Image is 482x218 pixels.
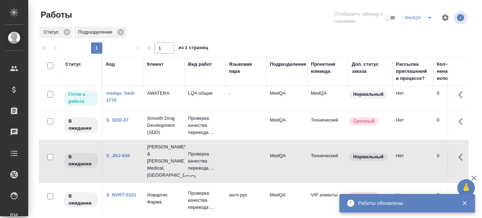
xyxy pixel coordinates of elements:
[460,181,472,195] span: 🙏
[229,61,263,75] div: Языковая пара
[188,151,222,172] p: Проверка качества перевода ...
[65,61,81,68] div: Статус
[106,117,128,123] a: S_SDD-37
[147,115,181,136] p: Smooth Drug Development (SDD)
[311,61,345,75] div: Проектная команда
[353,193,374,200] p: Срочный
[106,90,136,103] a: medqa_AwA-1770
[64,192,98,208] div: Исполнитель назначен, приступать к работе пока рано
[307,86,348,111] td: MedQA
[392,188,433,213] td: Нет
[78,29,115,36] p: Подразделение
[188,61,212,68] div: Вид работ
[106,153,130,158] a: S_JNJ-836
[353,91,384,98] p: Нормальный
[403,12,437,23] div: split button
[335,11,384,25] span: Отобразить таблицу с оценками
[352,61,389,75] div: Доп. статус заказа
[68,193,94,207] p: В ожидании
[40,27,73,38] div: Статус
[74,27,126,38] div: Подразделение
[188,190,222,211] p: Проверка качества перевода ...
[39,9,72,20] span: Работы
[358,200,451,207] div: Работы обновлены
[454,11,469,24] span: Посмотреть информацию
[266,149,307,173] td: MedQA
[44,29,61,36] p: Статус
[437,9,454,26] span: Настроить таблицу
[266,86,307,111] td: MedQA
[147,90,181,97] p: AWATERA
[454,86,471,103] button: Здесь прячутся важные кнопки
[266,113,307,138] td: MedQA
[225,86,266,111] td: -
[64,117,98,133] div: Исполнитель назначен, приступать к работе пока рано
[188,115,222,136] p: Проверка качества перевода ...
[307,188,348,213] td: VIP клиенты
[353,153,384,160] p: Нормальный
[392,149,433,173] td: Нет
[307,113,348,138] td: Технический
[225,188,266,213] td: англ-рус
[457,200,472,206] button: Закрыть
[179,43,208,54] span: из 1 страниц
[392,86,433,111] td: Нет
[392,113,433,138] td: Нет
[68,153,94,167] p: В ожидании
[266,188,307,213] td: MedQA
[147,61,163,68] div: Клиент
[454,149,471,166] button: Здесь прячутся важные кнопки
[270,61,306,68] div: Подразделение
[454,113,471,130] button: Здесь прячутся важные кнопки
[147,143,181,179] p: [PERSON_NAME] & [PERSON_NAME] Medical, [GEOGRAPHIC_DATA]
[106,192,136,198] a: S_NVRT-5151
[457,179,475,197] button: 🙏
[64,152,98,169] div: Исполнитель назначен, приступать к работе пока рано
[68,118,94,132] p: В ожидании
[106,61,115,68] div: Код
[307,149,348,173] td: Технический
[437,61,479,82] div: Кол-во неназначенных исполнителей
[68,91,94,105] p: Готов к работе
[147,192,181,206] p: Новартис Фарма
[188,90,222,97] p: LQA общее
[353,118,374,125] p: Срочный
[396,61,430,82] div: Рассылка приглашений в процессе?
